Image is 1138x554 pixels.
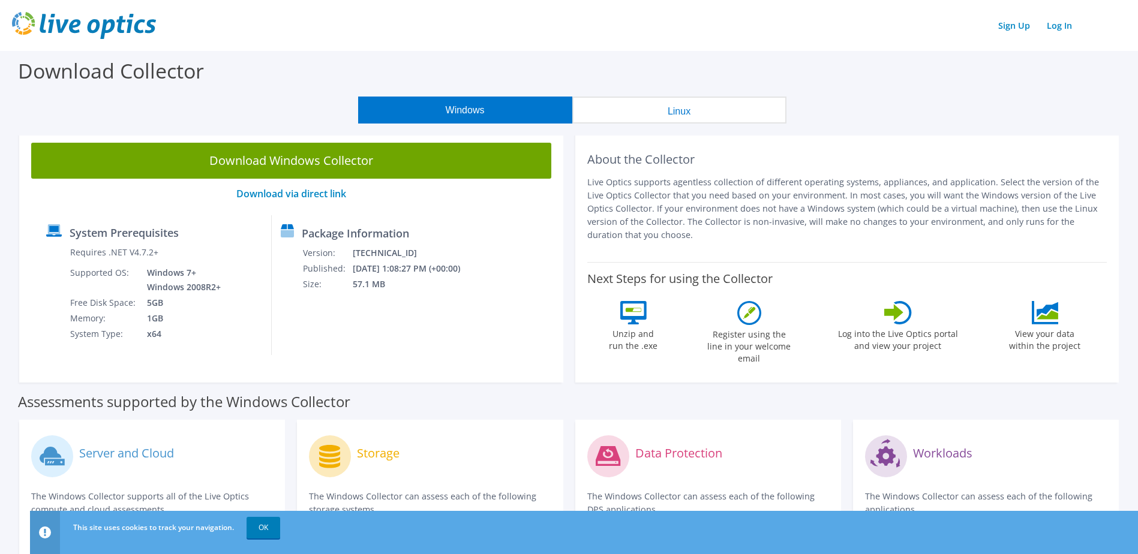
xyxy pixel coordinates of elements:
[352,276,476,292] td: 57.1 MB
[18,57,204,85] label: Download Collector
[138,326,223,342] td: x64
[352,245,476,261] td: [TECHNICAL_ID]
[992,17,1036,34] a: Sign Up
[837,324,959,352] label: Log into the Live Optics portal and view your project
[79,447,174,459] label: Server and Cloud
[606,324,661,352] label: Unzip and run the .exe
[12,12,156,39] img: live_optics_svg.svg
[138,311,223,326] td: 1GB
[587,272,773,286] label: Next Steps for using the Collector
[587,176,1107,242] p: Live Optics supports agentless collection of different operating systems, appliances, and applica...
[302,276,352,292] td: Size:
[865,490,1107,516] p: The Windows Collector can assess each of the following applications.
[138,295,223,311] td: 5GB
[704,325,794,365] label: Register using the line in your welcome email
[236,187,346,200] a: Download via direct link
[1002,324,1088,352] label: View your data within the project
[635,447,722,459] label: Data Protection
[302,245,352,261] td: Version:
[572,97,786,124] button: Linux
[309,490,551,516] p: The Windows Collector can assess each of the following storage systems.
[70,326,138,342] td: System Type:
[70,295,138,311] td: Free Disk Space:
[70,265,138,295] td: Supported OS:
[31,143,551,179] a: Download Windows Collector
[138,265,223,295] td: Windows 7+ Windows 2008R2+
[70,311,138,326] td: Memory:
[247,517,280,538] a: OK
[358,97,572,124] button: Windows
[357,447,400,459] label: Storage
[587,490,829,516] p: The Windows Collector can assess each of the following DPS applications.
[587,152,1107,167] h2: About the Collector
[73,522,234,532] span: This site uses cookies to track your navigation.
[913,447,972,459] label: Workloads
[302,227,409,239] label: Package Information
[302,261,352,276] td: Published:
[1041,17,1078,34] a: Log In
[352,261,476,276] td: [DATE] 1:08:27 PM (+00:00)
[31,490,273,516] p: The Windows Collector supports all of the Live Optics compute and cloud assessments.
[70,227,179,239] label: System Prerequisites
[70,246,158,258] label: Requires .NET V4.7.2+
[18,396,350,408] label: Assessments supported by the Windows Collector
